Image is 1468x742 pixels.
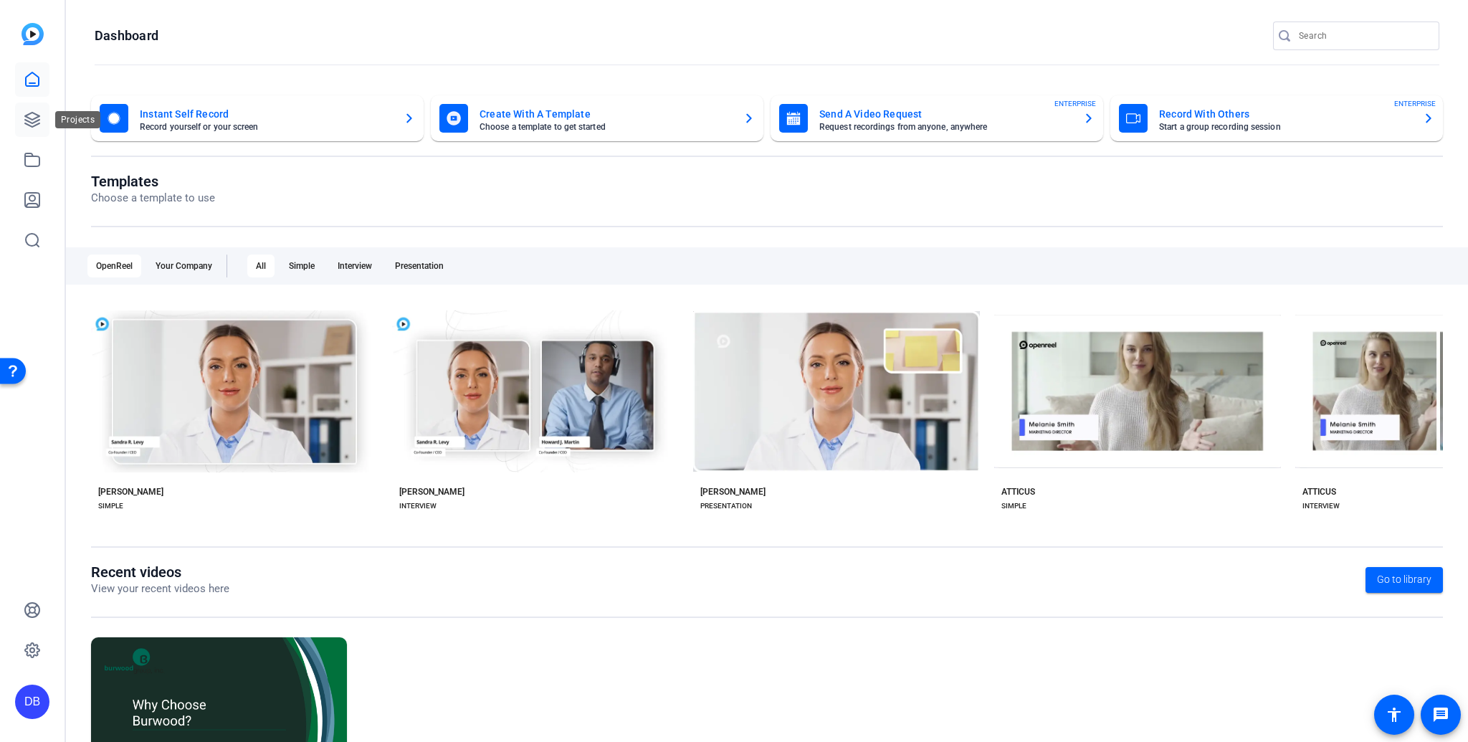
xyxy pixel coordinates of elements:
[1365,567,1443,593] a: Go to library
[1001,486,1035,498] div: ATTICUS
[15,685,49,719] div: DB
[98,486,163,498] div: [PERSON_NAME]
[91,173,215,190] h1: Templates
[91,95,424,141] button: Instant Self RecordRecord yourself or your screen
[329,255,381,277] div: Interview
[147,255,221,277] div: Your Company
[1159,123,1411,131] mat-card-subtitle: Start a group recording session
[91,190,215,206] p: Choose a template to use
[91,581,229,597] p: View your recent videos here
[700,486,766,498] div: [PERSON_NAME]
[1299,27,1428,44] input: Search
[91,563,229,581] h1: Recent videos
[1001,500,1026,512] div: SIMPLE
[431,95,763,141] button: Create With A TemplateChoose a template to get started
[819,123,1072,131] mat-card-subtitle: Request recordings from anyone, anywhere
[280,255,323,277] div: Simple
[1432,706,1449,723] mat-icon: message
[22,23,44,45] img: blue-gradient.svg
[55,111,100,128] div: Projects
[140,123,392,131] mat-card-subtitle: Record yourself or your screen
[140,105,392,123] mat-card-title: Instant Self Record
[480,105,732,123] mat-card-title: Create With A Template
[399,500,437,512] div: INTERVIEW
[1386,706,1403,723] mat-icon: accessibility
[1302,500,1340,512] div: INTERVIEW
[1377,572,1431,587] span: Go to library
[98,500,123,512] div: SIMPLE
[771,95,1103,141] button: Send A Video RequestRequest recordings from anyone, anywhereENTERPRISE
[399,486,464,498] div: [PERSON_NAME]
[87,255,141,277] div: OpenReel
[95,27,158,44] h1: Dashboard
[480,123,732,131] mat-card-subtitle: Choose a template to get started
[700,500,752,512] div: PRESENTATION
[1054,98,1096,109] span: ENTERPRISE
[819,105,1072,123] mat-card-title: Send A Video Request
[1394,98,1436,109] span: ENTERPRISE
[386,255,452,277] div: Presentation
[247,255,275,277] div: All
[1302,486,1336,498] div: ATTICUS
[1110,95,1443,141] button: Record With OthersStart a group recording sessionENTERPRISE
[1159,105,1411,123] mat-card-title: Record With Others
